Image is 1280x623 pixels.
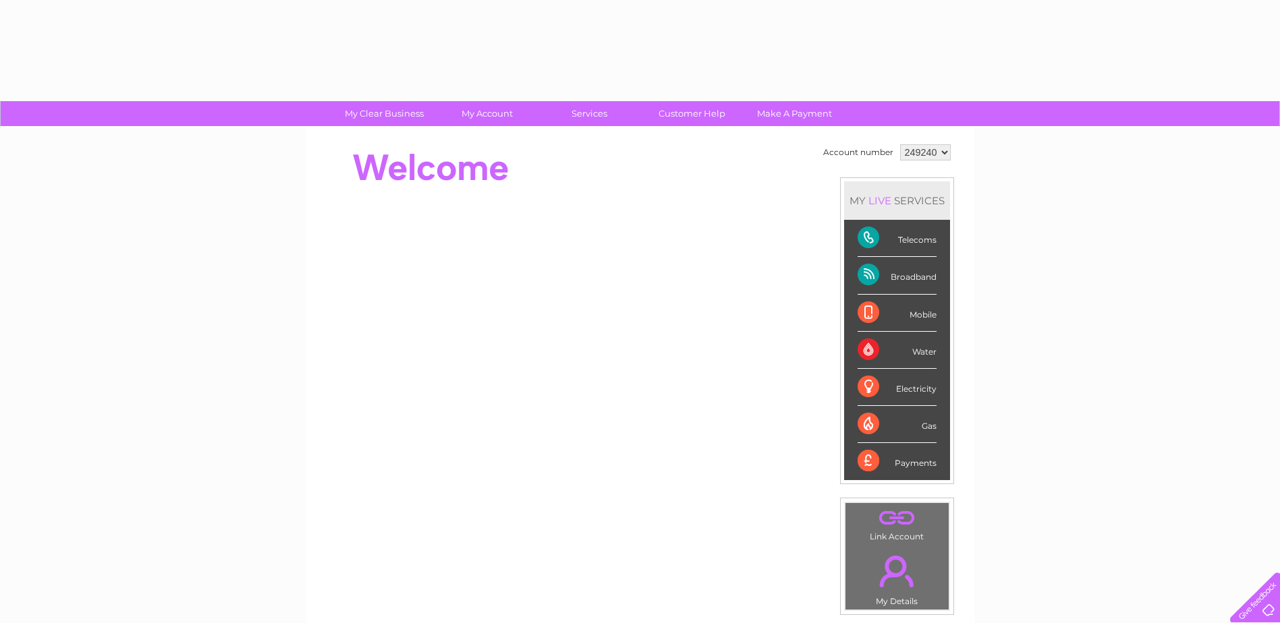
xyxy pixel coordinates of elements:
[820,141,897,164] td: Account number
[858,295,937,332] div: Mobile
[858,406,937,443] div: Gas
[849,506,945,530] a: .
[534,101,645,126] a: Services
[849,547,945,595] a: .
[858,220,937,257] div: Telecoms
[858,257,937,294] div: Broadband
[845,544,949,610] td: My Details
[858,369,937,406] div: Electricity
[858,443,937,479] div: Payments
[844,181,950,220] div: MY SERVICES
[866,194,894,207] div: LIVE
[845,502,949,545] td: Link Account
[739,101,850,126] a: Make A Payment
[329,101,440,126] a: My Clear Business
[636,101,748,126] a: Customer Help
[431,101,542,126] a: My Account
[858,332,937,369] div: Water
